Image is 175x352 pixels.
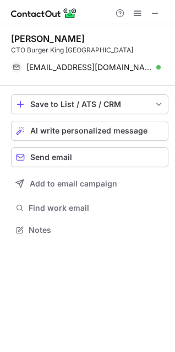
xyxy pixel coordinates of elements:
button: save-profile-one-click [11,94,168,114]
div: CTO Burger King [GEOGRAPHIC_DATA] [11,45,168,55]
div: Save to List / ATS / CRM [30,100,149,109]
span: [EMAIL_ADDRESS][DOMAIN_NAME] [26,62,152,72]
span: Notes [29,225,164,235]
button: Add to email campaign [11,174,168,194]
div: [PERSON_NAME] [11,33,85,44]
span: Send email [30,153,72,162]
button: AI write personalized message [11,121,168,141]
span: AI write personalized message [30,126,147,135]
span: Find work email [29,203,164,213]
button: Notes [11,222,168,238]
span: Add to email campaign [30,179,117,188]
button: Find work email [11,200,168,216]
button: Send email [11,147,168,167]
img: ContactOut v5.3.10 [11,7,77,20]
